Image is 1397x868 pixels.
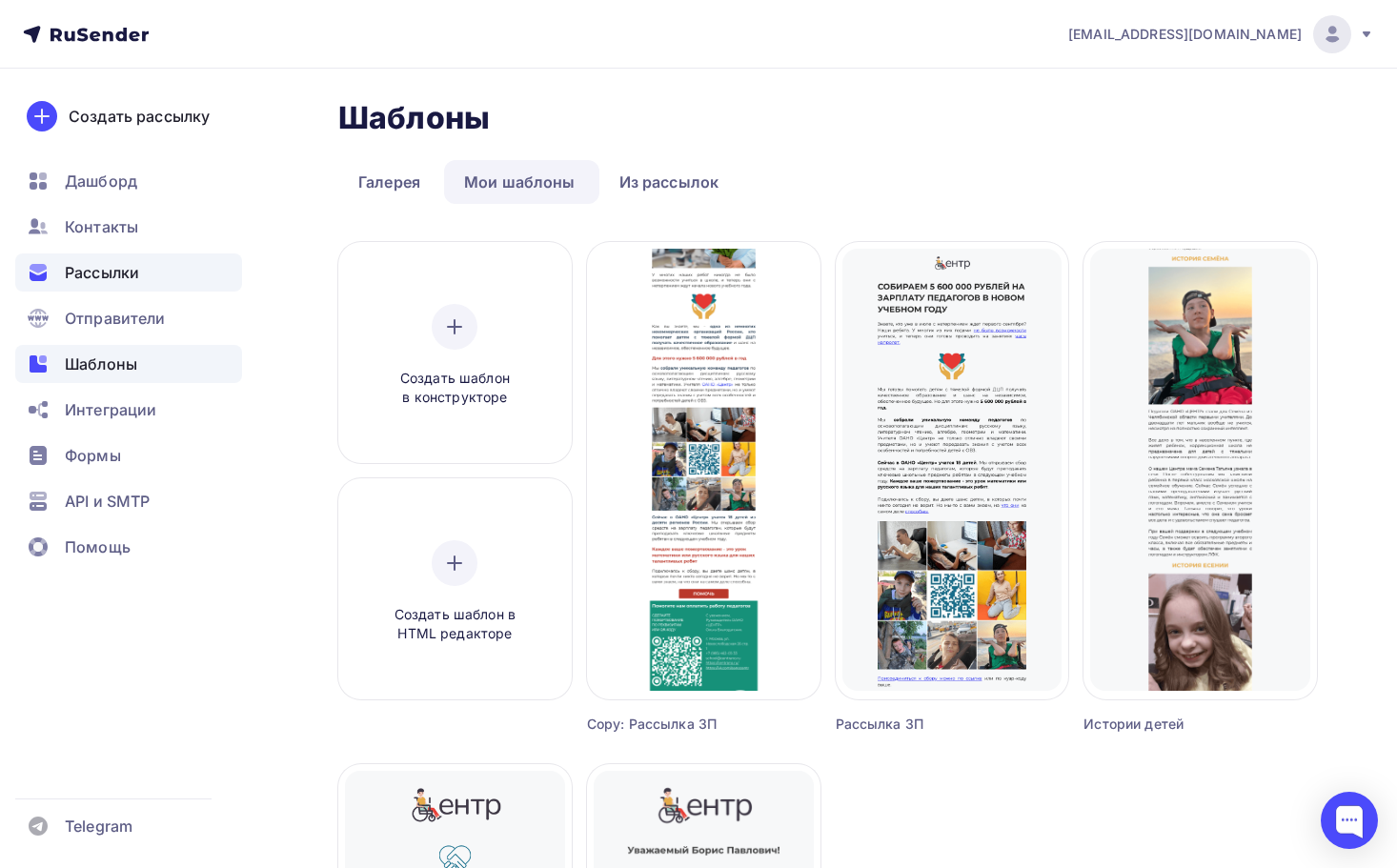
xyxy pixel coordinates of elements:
a: Шаблоны [15,345,242,383]
a: Галерея [338,160,440,204]
a: Формы [15,436,242,474]
span: Интеграции [65,398,156,421]
span: Дашборд [65,170,137,192]
a: Отправители [15,299,242,337]
div: Создать рассылку [69,105,210,128]
a: Рассылки [15,253,242,292]
h2: Шаблоны [338,99,490,137]
span: Помощь [65,535,131,558]
a: [EMAIL_ADDRESS][DOMAIN_NAME] [1068,15,1374,53]
div: Copy: Рассылка ЗП [587,715,762,734]
a: Контакты [15,208,242,246]
span: Telegram [65,815,132,838]
span: Формы [65,444,121,467]
span: Рассылки [65,261,139,284]
span: Создать шаблон в конструкторе [364,369,545,408]
span: Контакты [65,215,138,238]
div: Рассылка ЗП [836,715,1011,734]
span: [EMAIL_ADDRESS][DOMAIN_NAME] [1068,25,1302,44]
span: Создать шаблон в HTML редакторе [364,605,545,644]
span: Шаблоны [65,353,137,375]
span: API и SMTP [65,490,150,513]
a: Дашборд [15,162,242,200]
a: Из рассылок [599,160,739,204]
div: Истории детей [1083,715,1259,734]
a: Мои шаблоны [444,160,596,204]
span: Отправители [65,307,166,330]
